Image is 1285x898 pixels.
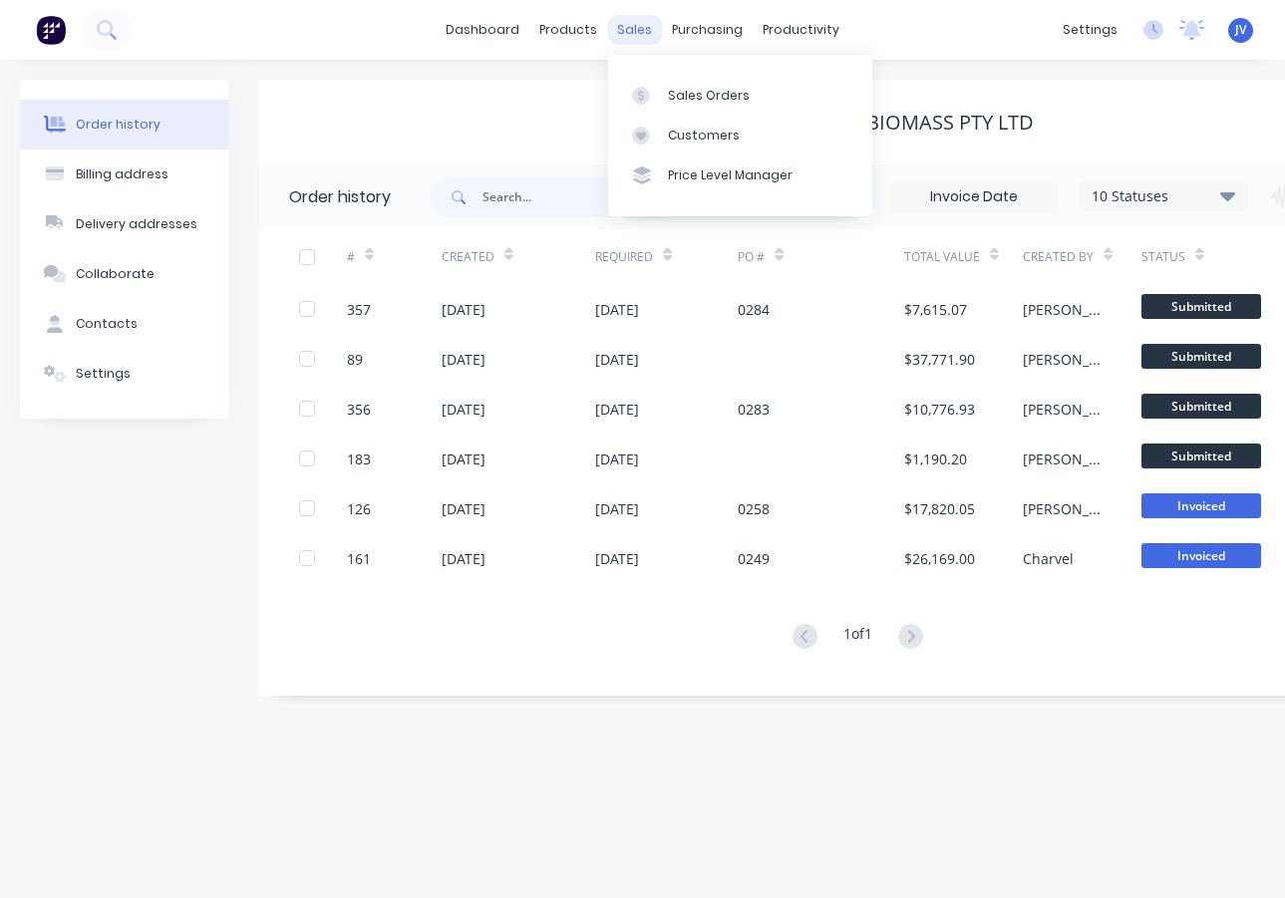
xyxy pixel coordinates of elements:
[1053,15,1127,45] div: settings
[738,548,770,569] div: 0249
[738,498,770,519] div: 0258
[1023,399,1102,420] div: [PERSON_NAME]
[904,449,967,469] div: $1,190.20
[76,165,168,183] div: Billing address
[607,15,662,45] div: sales
[904,248,980,266] div: Total Value
[1023,548,1074,569] div: Charvel
[904,349,975,370] div: $37,771.90
[347,548,371,569] div: 161
[595,449,639,469] div: [DATE]
[738,248,765,266] div: PO #
[20,349,229,399] button: Settings
[20,299,229,349] button: Contacts
[595,229,738,284] div: Required
[347,248,355,266] div: #
[436,15,529,45] a: dashboard
[1023,349,1102,370] div: [PERSON_NAME]
[595,498,639,519] div: [DATE]
[529,15,607,45] div: products
[595,299,639,320] div: [DATE]
[904,299,967,320] div: $7,615.07
[442,548,485,569] div: [DATE]
[608,155,872,195] a: Price Level Manager
[347,299,371,320] div: 357
[904,399,975,420] div: $10,776.93
[1141,444,1261,468] span: Submitted
[608,116,872,155] a: Customers
[738,299,770,320] div: 0284
[36,15,66,45] img: Factory
[1023,248,1094,266] div: Created By
[1080,185,1247,207] div: 10 Statuses
[1023,449,1102,469] div: [PERSON_NAME]
[668,127,740,145] div: Customers
[668,87,750,105] div: Sales Orders
[1141,394,1261,419] span: Submitted
[442,498,485,519] div: [DATE]
[20,199,229,249] button: Delivery addresses
[595,548,639,569] div: [DATE]
[1141,344,1261,369] span: Submitted
[1141,248,1185,266] div: Status
[20,249,229,299] button: Collaborate
[76,215,197,233] div: Delivery addresses
[347,349,363,370] div: 89
[347,498,371,519] div: 126
[843,623,872,652] div: 1 of 1
[738,229,904,284] div: PO #
[442,399,485,420] div: [DATE]
[904,548,975,569] div: $26,169.00
[608,75,872,115] a: Sales Orders
[1235,21,1246,39] span: JV
[668,166,793,184] div: Price Level Manager
[347,449,371,469] div: 183
[442,248,494,266] div: Created
[1141,294,1261,319] span: Submitted
[890,182,1058,212] input: Invoice Date
[1023,299,1102,320] div: [PERSON_NAME]
[1141,543,1261,568] span: Invoiced
[595,349,639,370] div: [DATE]
[442,229,596,284] div: Created
[753,15,849,45] div: productivity
[347,399,371,420] div: 356
[1023,498,1102,519] div: [PERSON_NAME]
[289,185,391,209] div: Order history
[442,299,485,320] div: [DATE]
[20,150,229,199] button: Billing address
[20,100,229,150] button: Order history
[442,449,485,469] div: [DATE]
[1141,493,1261,518] span: Invoiced
[904,229,1023,284] div: Total Value
[662,15,753,45] div: purchasing
[76,116,161,134] div: Order history
[442,349,485,370] div: [DATE]
[904,498,975,519] div: $17,820.05
[76,365,131,383] div: Settings
[738,399,770,420] div: 0283
[482,177,680,217] input: Search...
[76,265,155,283] div: Collaborate
[595,248,653,266] div: Required
[1023,229,1141,284] div: Created By
[76,315,138,333] div: Contacts
[347,229,442,284] div: #
[595,399,639,420] div: [DATE]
